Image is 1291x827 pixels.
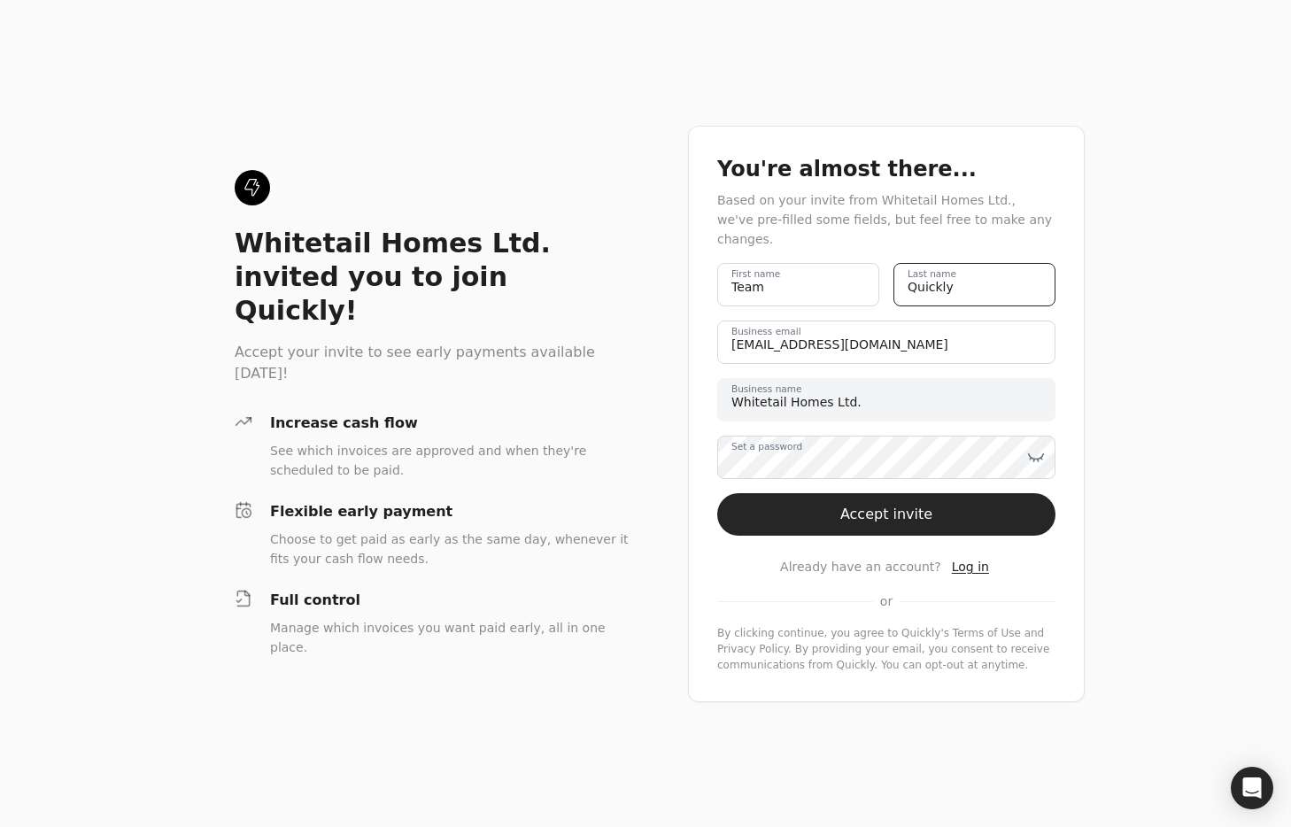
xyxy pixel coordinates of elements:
label: First name [731,267,780,281]
a: Log in [952,558,989,576]
div: Increase cash flow [270,413,631,434]
span: Log in [952,560,989,574]
div: By clicking continue, you agree to Quickly's and . By providing your email, you consent to receiv... [717,625,1055,673]
span: or [880,592,893,611]
div: Choose to get paid as early as the same day, whenever it fits your cash flow needs. [270,529,631,568]
button: Log in [948,557,993,578]
a: privacy-policy [717,643,788,655]
label: Set a password [731,439,802,453]
label: Business email [731,324,801,338]
div: Whitetail Homes Ltd. invited you to join Quickly! [235,227,631,328]
div: Based on your invite from Whitetail Homes Ltd., we've pre-filled some fields, but feel free to ma... [717,190,1055,249]
div: Accept your invite to see early payments available [DATE]! [235,342,631,384]
div: Open Intercom Messenger [1231,767,1273,809]
label: Business name [731,382,801,396]
div: You're almost there... [717,155,1055,183]
div: See which invoices are approved and when they're scheduled to be paid. [270,441,631,480]
span: Already have an account? [780,558,941,576]
div: Flexible early payment [270,501,631,522]
a: terms-of-service [953,627,1021,639]
button: Accept invite [717,493,1055,536]
div: Full control [270,590,631,611]
div: Manage which invoices you want paid early, all in one place. [270,618,631,657]
label: Last name [908,267,956,281]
